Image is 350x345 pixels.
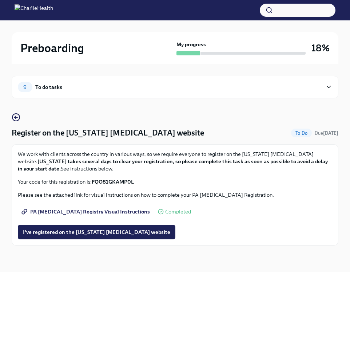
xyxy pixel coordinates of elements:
[315,130,338,136] span: Due
[18,204,155,219] a: PA [MEDICAL_DATA] Registry Visual Instructions
[23,208,150,215] span: PA [MEDICAL_DATA] Registry Visual Instructions
[18,158,328,172] strong: [US_STATE] takes several days to clear your registration, so please complete this task as soon as...
[291,130,312,136] span: To Do
[176,41,206,48] strong: My progress
[92,179,134,185] strong: FQO81GKAMP0L
[12,128,204,138] h4: Register on the [US_STATE] [MEDICAL_DATA] website
[18,225,175,239] button: I've registered on the [US_STATE] [MEDICAL_DATA] website
[315,130,338,137] span: October 12th, 2025 09:00
[323,130,338,136] strong: [DATE]
[165,209,191,215] span: Completed
[35,83,62,91] div: To do tasks
[18,178,332,185] p: Your code for this registration is:
[20,41,84,55] h2: Preboarding
[311,42,330,55] h3: 18%
[18,191,332,199] p: Please see the attached link for visual instructions on how to complete your PA [MEDICAL_DATA] Re...
[18,150,332,172] p: We work with clients across the country in various ways, so we require everyone to register on th...
[23,228,170,236] span: I've registered on the [US_STATE] [MEDICAL_DATA] website
[19,85,31,90] span: 9
[15,4,53,16] img: CharlieHealth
